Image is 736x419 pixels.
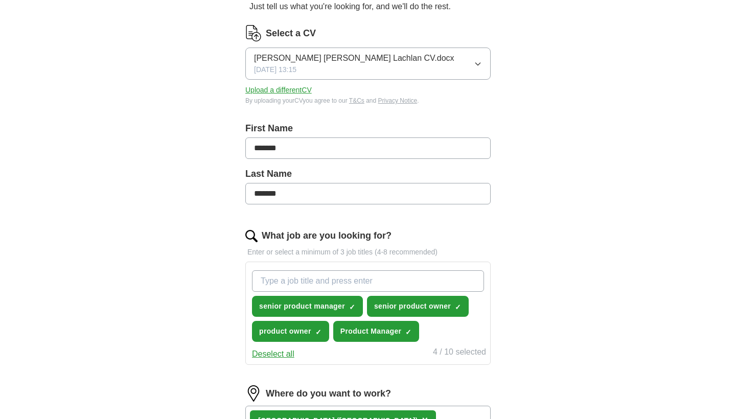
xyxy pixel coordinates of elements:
span: ✓ [315,328,321,336]
button: senior product manager✓ [252,296,363,317]
button: Upload a differentCV [245,85,312,96]
a: T&Cs [349,97,364,104]
span: senior product manager [259,301,345,312]
label: What job are you looking for? [262,229,392,243]
button: Product Manager✓ [333,321,420,342]
img: location.png [245,385,262,402]
span: ✓ [405,328,411,336]
button: senior product owner✓ [367,296,469,317]
input: Type a job title and press enter [252,270,484,292]
span: Product Manager [340,326,402,337]
span: senior product owner [374,301,451,312]
label: First Name [245,122,491,135]
button: product owner✓ [252,321,329,342]
span: [PERSON_NAME] [PERSON_NAME] Lachlan CV.docx [254,52,454,64]
p: Enter or select a minimum of 3 job titles (4-8 recommended) [245,247,491,258]
img: search.png [245,230,258,242]
button: Deselect all [252,348,294,360]
span: ✓ [455,303,461,311]
label: Last Name [245,167,491,181]
span: [DATE] 13:15 [254,64,296,75]
label: Where do you want to work? [266,387,391,401]
label: Select a CV [266,27,316,40]
div: 4 / 10 selected [433,346,486,360]
span: product owner [259,326,311,337]
button: [PERSON_NAME] [PERSON_NAME] Lachlan CV.docx[DATE] 13:15 [245,48,491,80]
span: ✓ [349,303,355,311]
div: By uploading your CV you agree to our and . [245,96,491,105]
img: CV Icon [245,25,262,41]
a: Privacy Notice [378,97,418,104]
